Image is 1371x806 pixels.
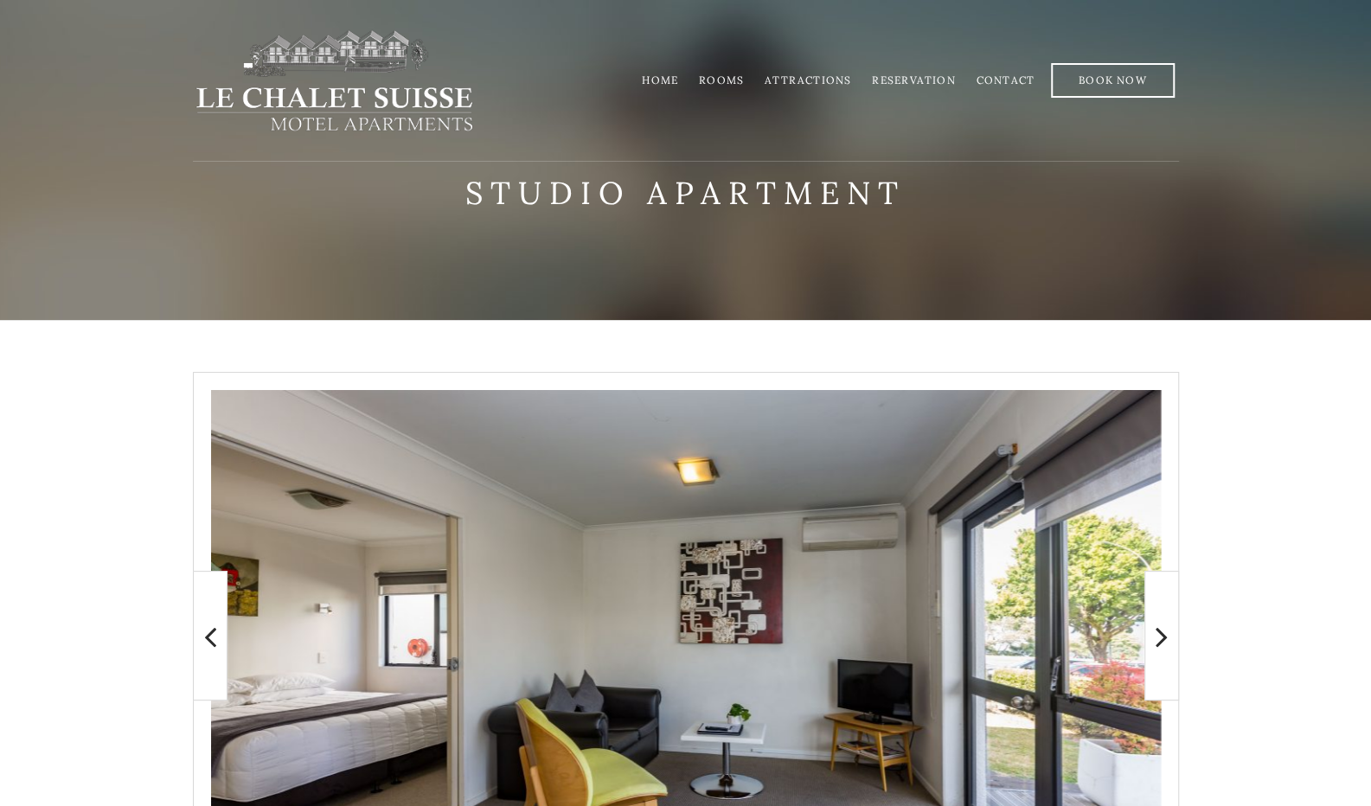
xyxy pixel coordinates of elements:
a: Attractions [765,74,851,86]
a: Rooms [699,74,744,86]
a: Book Now [1051,63,1175,98]
a: Contact [976,74,1034,86]
a: Reservation [872,74,955,86]
a: Home [642,74,678,86]
img: lechaletsuisse [193,29,476,132]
